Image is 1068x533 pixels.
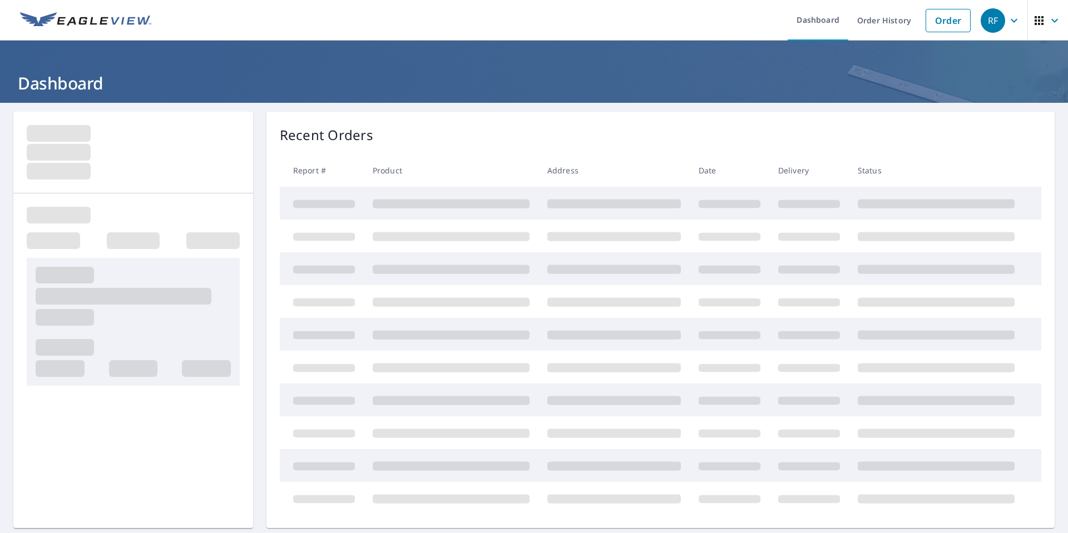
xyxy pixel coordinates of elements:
th: Delivery [769,154,849,187]
th: Product [364,154,538,187]
div: RF [981,8,1005,33]
th: Date [690,154,769,187]
h1: Dashboard [13,72,1055,94]
a: Order [926,9,971,32]
th: Address [538,154,690,187]
th: Status [849,154,1023,187]
img: EV Logo [20,12,151,29]
p: Recent Orders [280,125,373,145]
th: Report # [280,154,364,187]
